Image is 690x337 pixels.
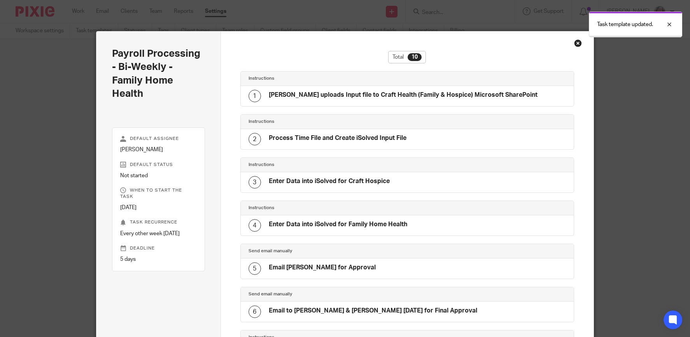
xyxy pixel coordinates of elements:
[249,219,261,232] div: 4
[249,291,407,297] h4: Send email manually
[249,133,261,145] div: 2
[120,162,197,168] p: Default status
[249,75,407,82] h4: Instructions
[269,91,538,99] h4: [PERSON_NAME] uploads Input file to Craft Health (Family & Hospice) Microsoft SharePoint
[112,47,205,100] h2: Payroll Processing - Bi-Weekly - Family Home Health
[249,248,407,254] h4: Send email manually
[120,219,197,225] p: Task recurrence
[269,177,390,185] h4: Enter Data into iSolved for Craft Hospice
[269,307,477,315] h4: Email to [PERSON_NAME] & [PERSON_NAME] [DATE] for Final Approval
[120,146,197,154] p: [PERSON_NAME]
[120,230,197,237] p: Every other week [DATE]
[249,162,407,168] h4: Instructions
[597,21,653,28] p: Task template updated.
[249,119,407,125] h4: Instructions
[120,172,197,180] p: Not started
[249,262,261,275] div: 5
[269,264,376,272] h4: Email [PERSON_NAME] for Approval
[249,205,407,211] h4: Instructions
[574,39,582,47] div: Close this dialog window
[269,220,407,229] h4: Enter Data into iSolved for Family Home Health
[120,187,197,200] p: When to start the task
[408,53,422,61] div: 10
[249,90,261,102] div: 1
[120,136,197,142] p: Default assignee
[269,134,406,142] h4: Process Time File and Create iSolved Input File
[120,255,197,263] p: 5 days
[249,306,261,318] div: 6
[120,245,197,251] p: Deadline
[120,204,197,211] p: [DATE]
[388,51,426,63] div: Total
[249,176,261,189] div: 3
